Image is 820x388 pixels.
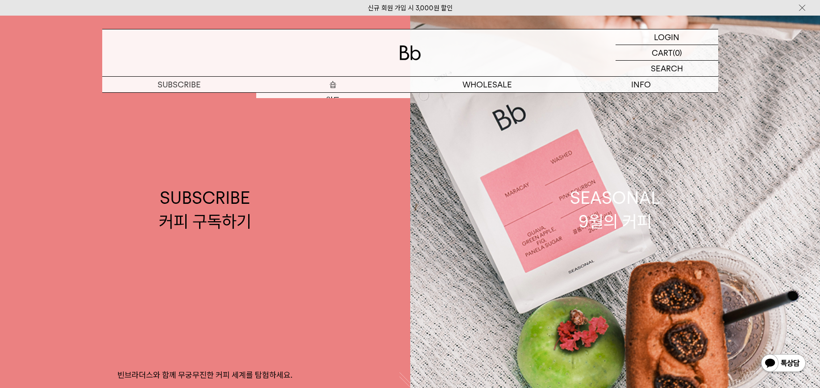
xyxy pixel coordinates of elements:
[256,93,410,108] a: 원두
[652,45,673,60] p: CART
[760,353,807,375] img: 카카오톡 채널 1:1 채팅 버튼
[673,45,682,60] p: (0)
[368,4,453,12] a: 신규 회원 가입 시 3,000원 할인
[564,77,718,92] p: INFO
[616,29,718,45] a: LOGIN
[159,186,251,233] div: SUBSCRIBE 커피 구독하기
[400,45,421,60] img: 로고
[654,29,679,45] p: LOGIN
[410,77,564,92] p: WHOLESALE
[616,45,718,61] a: CART (0)
[570,186,660,233] div: SEASONAL 9월의 커피
[256,77,410,92] a: 숍
[651,61,683,76] p: SEARCH
[102,77,256,92] a: SUBSCRIBE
